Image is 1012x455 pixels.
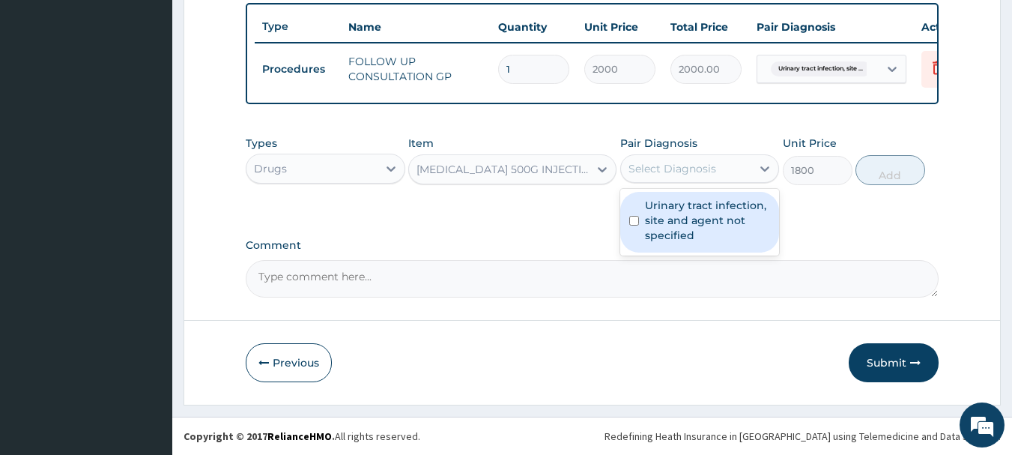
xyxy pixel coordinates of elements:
label: Urinary tract infection, site and agent not specified [645,198,771,243]
img: d_794563401_company_1708531726252_794563401 [28,75,61,112]
label: Pair Diagnosis [620,136,697,151]
th: Name [341,12,491,42]
label: Comment [246,239,939,252]
span: We're online! [87,133,207,285]
div: Chat with us now [78,84,252,103]
th: Type [255,13,341,40]
div: Minimize live chat window [246,7,282,43]
footer: All rights reserved. [172,417,1012,455]
div: [MEDICAL_DATA] 500G INJECTION [416,162,590,177]
span: Urinary tract infection, site ... [771,61,870,76]
button: Add [855,155,925,185]
th: Pair Diagnosis [749,12,914,42]
label: Types [246,137,277,150]
div: Redefining Heath Insurance in [GEOGRAPHIC_DATA] using Telemedicine and Data Science! [605,429,1001,444]
th: Unit Price [577,12,663,42]
td: Procedures [255,55,341,83]
textarea: Type your message and hit 'Enter' [7,299,285,352]
th: Actions [914,12,989,42]
strong: Copyright © 2017 . [184,430,335,443]
a: RelianceHMO [267,430,332,443]
button: Submit [849,343,939,382]
th: Total Price [663,12,749,42]
div: Drugs [254,161,287,176]
th: Quantity [491,12,577,42]
td: FOLLOW UP CONSULTATION GP [341,46,491,91]
button: Previous [246,343,332,382]
label: Item [408,136,434,151]
div: Select Diagnosis [628,161,716,176]
label: Unit Price [783,136,837,151]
